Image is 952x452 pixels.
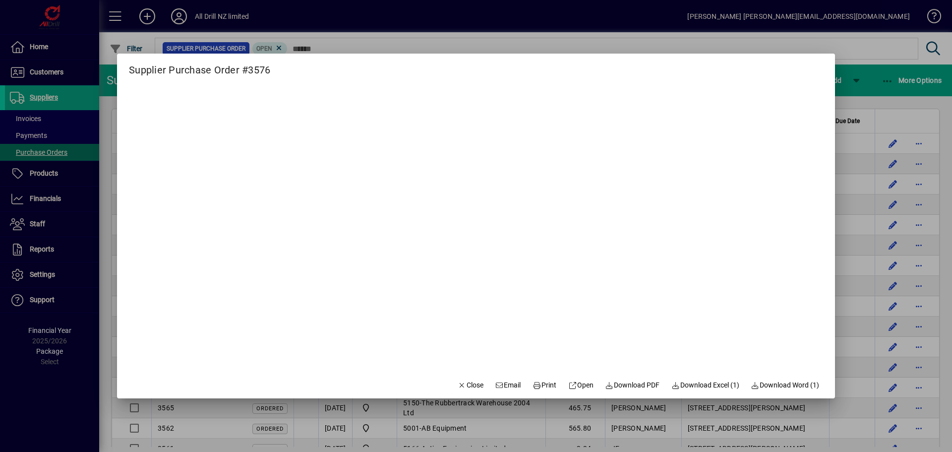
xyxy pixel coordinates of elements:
[533,380,556,390] span: Print
[751,380,820,390] span: Download Word (1)
[601,377,664,394] a: Download PDF
[667,377,743,394] button: Download Excel (1)
[454,377,487,394] button: Close
[605,380,660,390] span: Download PDF
[495,380,521,390] span: Email
[491,377,525,394] button: Email
[568,380,594,390] span: Open
[458,380,483,390] span: Close
[564,377,597,394] a: Open
[671,380,739,390] span: Download Excel (1)
[117,54,282,78] h2: Supplier Purchase Order #3576
[747,377,824,394] button: Download Word (1)
[529,377,560,394] button: Print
